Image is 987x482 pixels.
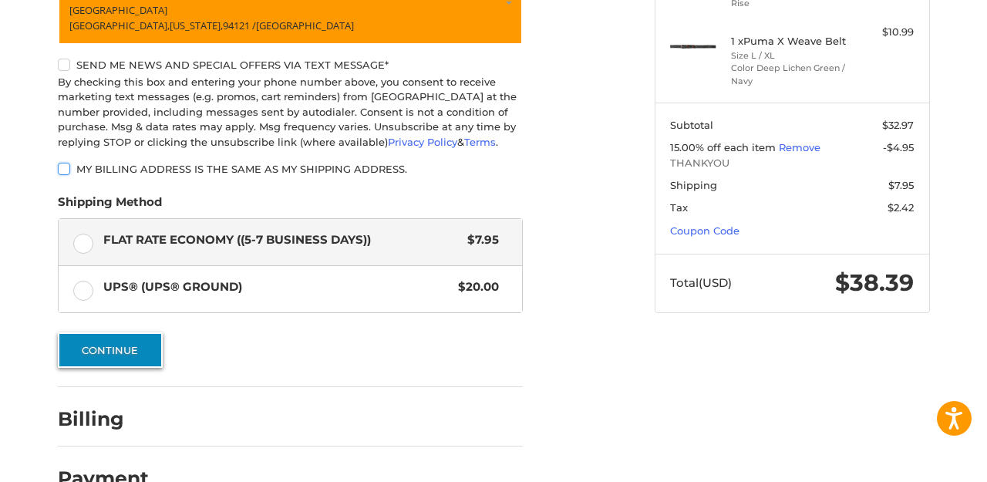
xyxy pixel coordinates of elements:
[388,136,457,148] a: Privacy Policy
[779,141,820,153] a: Remove
[58,163,523,175] label: My billing address is the same as my shipping address.
[888,201,914,214] span: $2.42
[670,224,739,237] a: Coupon Code
[103,231,460,249] span: Flat Rate Economy ((5-7 Business Days))
[670,141,779,153] span: 15.00% off each item
[853,25,914,40] div: $10.99
[460,231,500,249] span: $7.95
[451,278,500,296] span: $20.00
[860,440,987,482] iframe: Google Customer Reviews
[835,268,914,297] span: $38.39
[58,75,523,150] div: By checking this box and entering your phone number above, you consent to receive marketing text ...
[170,19,223,32] span: [US_STATE],
[670,179,717,191] span: Shipping
[670,201,688,214] span: Tax
[731,62,849,87] li: Color Deep Lichen Green / Navy
[731,35,849,47] h4: 1 x Puma X Weave Belt
[882,119,914,131] span: $32.97
[464,136,496,148] a: Terms
[670,119,713,131] span: Subtotal
[58,407,148,431] h2: Billing
[883,141,914,153] span: -$4.95
[731,49,849,62] li: Size L / XL
[58,59,523,71] label: Send me news and special offers via text message*
[103,278,451,296] span: UPS® (UPS® Ground)
[670,275,732,290] span: Total (USD)
[69,3,167,17] span: [GEOGRAPHIC_DATA]
[69,19,170,32] span: [GEOGRAPHIC_DATA],
[58,332,163,368] button: Continue
[58,194,162,218] legend: Shipping Method
[223,19,256,32] span: 94121 /
[670,156,914,171] span: THANKYOU
[888,179,914,191] span: $7.95
[256,19,354,32] span: [GEOGRAPHIC_DATA]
